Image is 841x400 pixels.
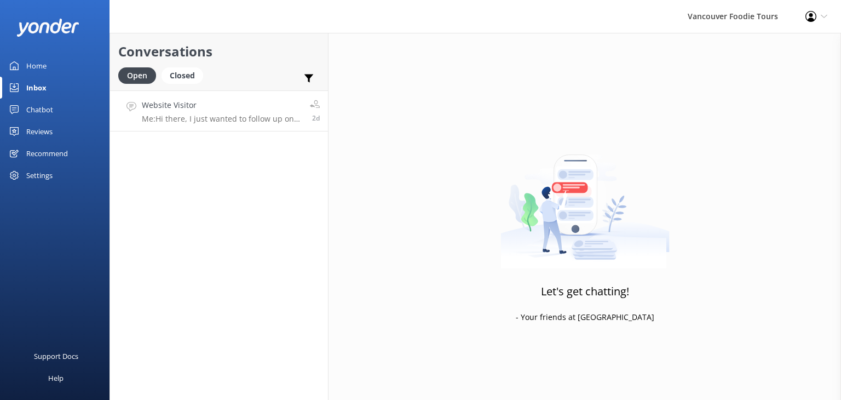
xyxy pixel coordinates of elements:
a: Closed [162,69,209,81]
img: artwork of a man stealing a conversation from at giant smartphone [500,132,670,268]
h3: Let's get chatting! [541,283,629,300]
a: Open [118,69,162,81]
div: Home [26,55,47,77]
a: Website VisitorMe:Hi there, I just wanted to follow up on your recent message about an end-of-yea... [110,90,328,132]
p: Me: Hi there, I just wanted to follow up on your recent message about an end-of-year group tour. ... [142,114,302,124]
div: Support Docs [34,345,78,367]
div: Closed [162,67,203,84]
div: Open [118,67,156,84]
h4: Website Visitor [142,99,302,111]
div: Help [48,367,64,389]
span: Oct 10 2025 02:56pm (UTC -07:00) America/Tijuana [312,113,320,123]
img: yonder-white-logo.png [16,19,79,37]
p: - Your friends at [GEOGRAPHIC_DATA] [516,311,654,323]
div: Recommend [26,142,68,164]
div: Chatbot [26,99,53,121]
div: Reviews [26,121,53,142]
div: Settings [26,164,53,186]
h2: Conversations [118,41,320,62]
div: Inbox [26,77,47,99]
